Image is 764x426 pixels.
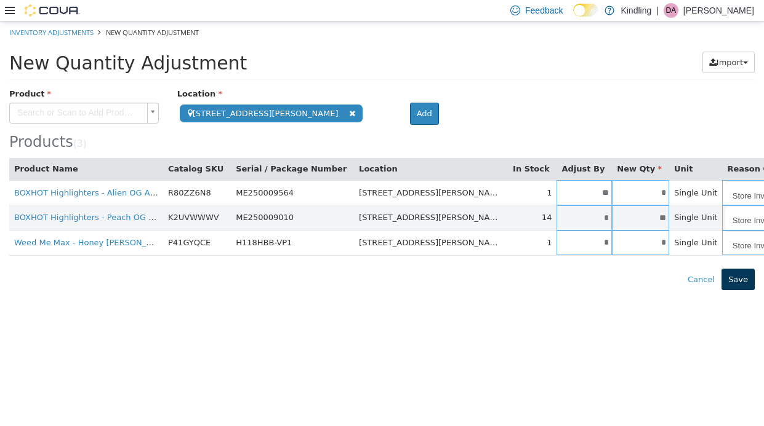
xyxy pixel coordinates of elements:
[163,209,231,234] td: P41GYQCE
[656,3,659,18] p: |
[513,141,552,154] button: In Stock
[359,167,505,176] span: [STREET_ADDRESS][PERSON_NAME]
[674,167,718,176] span: Single Unit
[508,209,557,234] td: 1
[231,159,354,184] td: ME250009564
[9,31,247,52] span: New Quantity Adjustment
[359,141,400,154] button: Location
[722,247,755,269] button: Save
[359,216,505,226] span: [STREET_ADDRESS][PERSON_NAME]
[236,141,349,154] button: Serial / Package Number
[508,159,557,184] td: 1
[359,191,505,200] span: [STREET_ADDRESS][PERSON_NAME]
[10,82,142,101] span: Search or Scan to Add Product
[9,81,159,102] a: Search or Scan to Add Product
[9,112,73,129] span: Products
[106,6,199,15] span: New Quantity Adjustment
[9,68,51,77] span: Product
[525,4,563,17] span: Feedback
[14,216,335,226] a: Weed Me Max - Honey [PERSON_NAME] Blast 510 Thread Cartridge - Sativa - 1g
[177,68,222,77] span: Location
[674,141,695,154] button: Unit
[9,6,94,15] a: Inventory Adjustments
[617,143,662,152] span: New Qty
[573,4,599,17] input: Dark Mode
[508,184,557,209] td: 14
[14,191,326,200] a: BOXHOT Highlighters - Peach OG All-in-One Disposable Pen - Sativa - 9037-1g
[683,3,754,18] p: [PERSON_NAME]
[674,216,718,226] span: Single Unit
[180,83,363,101] span: [STREET_ADDRESS][PERSON_NAME]
[666,3,677,18] span: DA
[231,209,354,234] td: H118HBB-VP1
[14,167,323,176] a: BOXHOT Highlighters - Alien OG All-in-One Disposable Pen - Hybrid - 9044-1g
[163,184,231,209] td: K2UVWWWV
[664,3,678,18] div: Daniel Amyotte
[717,36,743,45] span: Import
[73,117,87,128] small: ( )
[14,141,81,154] button: Product Name
[410,81,439,103] button: Add
[561,141,607,154] button: Adjust By
[702,30,755,52] button: Import
[163,159,231,184] td: R80ZZ6N8
[77,117,83,128] span: 3
[674,191,718,200] span: Single Unit
[168,141,226,154] button: Catalog SKU
[681,247,722,269] button: Cancel
[231,184,354,209] td: ME250009010
[621,3,651,18] p: Kindling
[25,4,80,17] img: Cova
